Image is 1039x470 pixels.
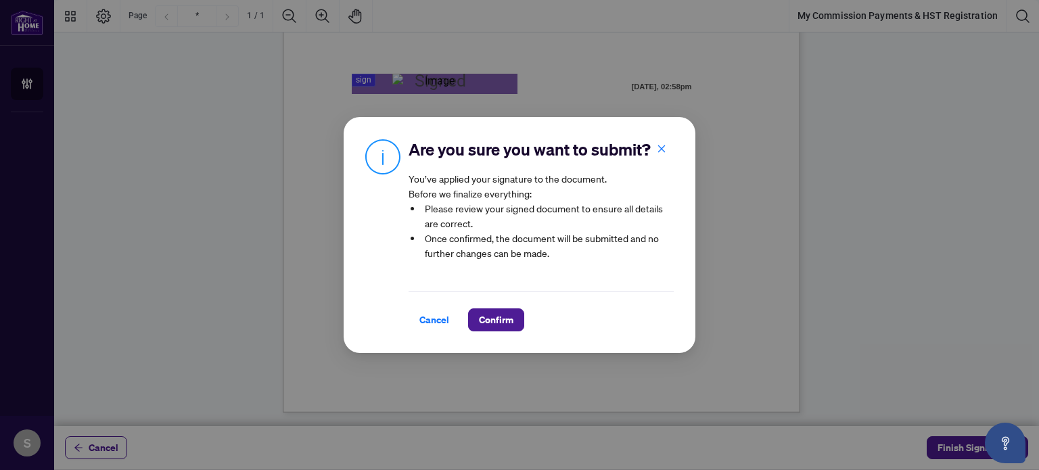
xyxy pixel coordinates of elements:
button: Cancel [409,308,460,331]
span: close [657,144,666,154]
li: Please review your signed document to ensure all details are correct. [422,201,674,231]
h2: Are you sure you want to submit? [409,139,674,160]
span: Cancel [419,309,449,331]
button: Open asap [985,423,1025,463]
img: Info Icon [365,139,400,174]
article: You’ve applied your signature to the document. Before we finalize everything: [409,171,674,270]
button: Confirm [468,308,524,331]
span: Confirm [479,309,513,331]
li: Once confirmed, the document will be submitted and no further changes can be made. [422,231,674,260]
